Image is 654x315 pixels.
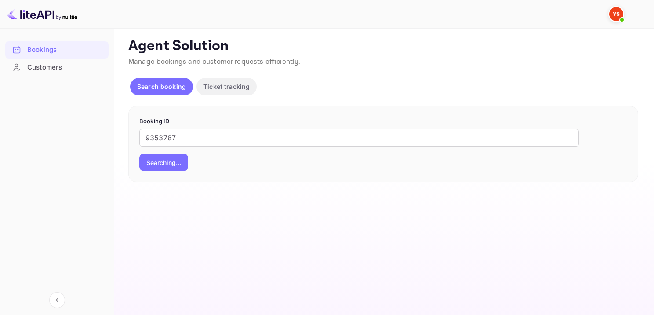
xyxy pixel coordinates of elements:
div: Customers [5,59,109,76]
button: Collapse navigation [49,292,65,308]
img: Yandex Support [609,7,623,21]
button: Searching... [139,154,188,171]
div: Bookings [27,45,104,55]
p: Search booking [137,82,186,91]
p: Agent Solution [128,37,638,55]
p: Ticket tracking [203,82,250,91]
span: Manage bookings and customer requests efficiently. [128,57,301,66]
input: Enter Booking ID (e.g., 63782194) [139,129,579,147]
a: Bookings [5,41,109,58]
img: LiteAPI logo [7,7,77,21]
a: Customers [5,59,109,75]
p: Booking ID [139,117,627,126]
div: Customers [27,62,104,73]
